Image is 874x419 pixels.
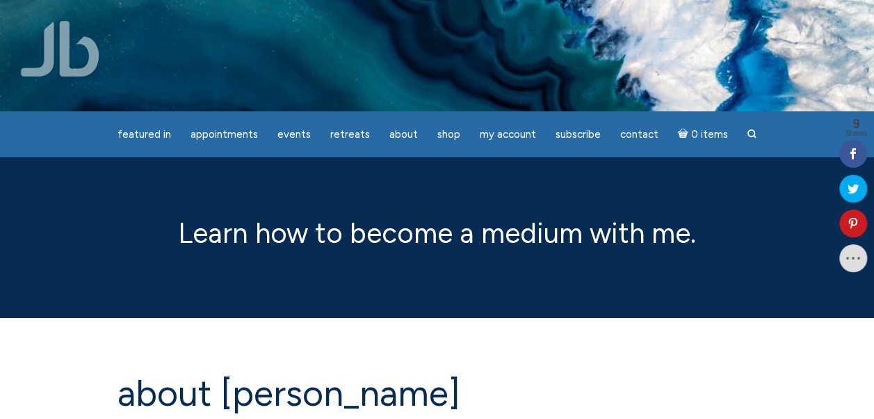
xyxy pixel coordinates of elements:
[322,121,378,148] a: Retreats
[109,121,179,148] a: featured in
[547,121,609,148] a: Subscribe
[845,118,867,130] span: 9
[437,128,460,141] span: Shop
[277,128,311,141] span: Events
[182,121,266,148] a: Appointments
[21,21,99,77] img: Jamie Butler. The Everyday Medium
[118,128,171,141] span: featured in
[269,121,319,148] a: Events
[480,128,536,141] span: My Account
[556,128,601,141] span: Subscribe
[389,128,418,141] span: About
[330,128,370,141] span: Retreats
[678,128,691,141] i: Cart
[845,130,867,137] span: Shares
[471,121,544,148] a: My Account
[612,121,667,148] a: Contact
[429,121,469,148] a: Shop
[620,128,658,141] span: Contact
[670,120,736,148] a: Cart0 items
[191,128,258,141] span: Appointments
[118,212,757,254] p: Learn how to become a medium with me.
[381,121,426,148] a: About
[690,129,727,140] span: 0 items
[118,374,757,413] h1: About [PERSON_NAME]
